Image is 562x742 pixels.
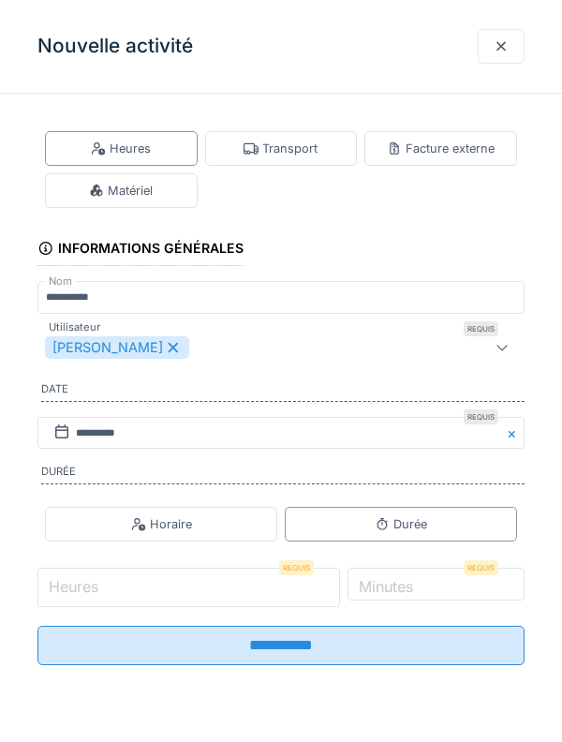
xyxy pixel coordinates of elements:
[131,515,192,533] div: Horaire
[464,560,498,575] div: Requis
[45,575,102,598] label: Heures
[41,381,525,402] label: Date
[464,321,498,336] div: Requis
[504,417,525,450] button: Close
[89,182,153,200] div: Matériel
[41,464,525,484] label: Durée
[37,234,244,266] div: Informations générales
[355,575,417,598] label: Minutes
[244,140,318,157] div: Transport
[45,274,76,289] label: Nom
[387,140,495,157] div: Facture externe
[91,140,151,157] div: Heures
[279,560,314,575] div: Requis
[464,409,498,424] div: Requis
[37,35,193,58] h3: Nouvelle activité
[375,515,427,533] div: Durée
[45,319,104,335] label: Utilisateur
[45,336,189,359] div: [PERSON_NAME]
